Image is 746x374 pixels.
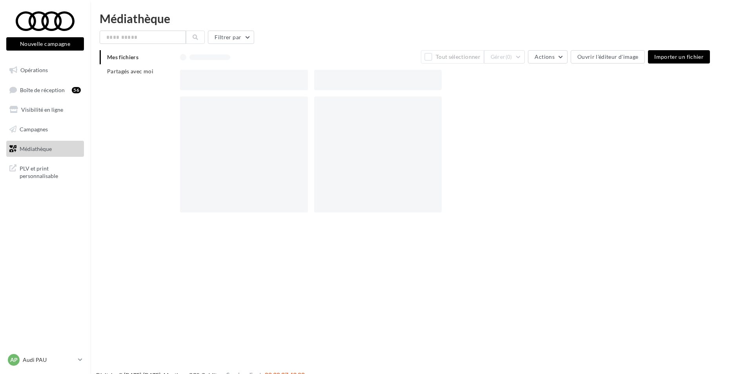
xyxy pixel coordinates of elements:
span: Importer un fichier [654,53,704,60]
span: Boîte de réception [20,86,65,93]
a: Boîte de réception56 [5,82,86,98]
button: Importer un fichier [648,50,710,64]
div: 56 [72,87,81,93]
span: Visibilité en ligne [21,106,63,113]
a: AP Audi PAU [6,352,84,367]
span: AP [10,356,18,364]
a: Campagnes [5,121,86,138]
div: Médiathèque [100,13,737,24]
span: PLV et print personnalisable [20,163,81,180]
button: Gérer(0) [484,50,525,64]
span: Opérations [20,67,48,73]
a: Opérations [5,62,86,78]
span: Campagnes [20,126,48,133]
span: Mes fichiers [107,54,138,60]
span: Médiathèque [20,145,52,152]
button: Tout sélectionner [421,50,484,64]
a: PLV et print personnalisable [5,160,86,183]
p: Audi PAU [23,356,75,364]
button: Ouvrir l'éditeur d'image [571,50,645,64]
span: (0) [506,54,512,60]
a: Visibilité en ligne [5,102,86,118]
span: Partagés avec moi [107,68,153,74]
button: Actions [528,50,567,64]
span: Actions [535,53,554,60]
button: Filtrer par [208,31,254,44]
a: Médiathèque [5,141,86,157]
button: Nouvelle campagne [6,37,84,51]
